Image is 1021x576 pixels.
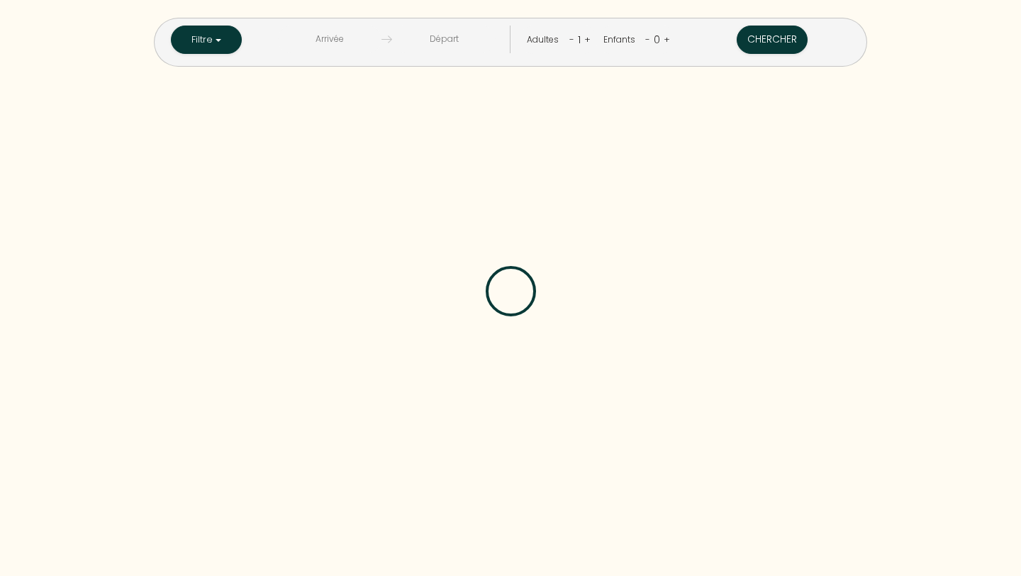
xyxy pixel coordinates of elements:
input: Départ [392,26,496,53]
div: 0 [650,28,664,51]
a: - [645,33,650,46]
div: 1 [574,28,584,51]
a: + [664,33,670,46]
button: Filtre [171,26,242,54]
a: - [569,33,574,46]
input: Arrivée [278,26,381,53]
div: Enfants [603,33,640,47]
button: Chercher [737,26,808,54]
img: guests [381,34,392,45]
a: + [584,33,591,46]
div: Adultes [527,33,564,47]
